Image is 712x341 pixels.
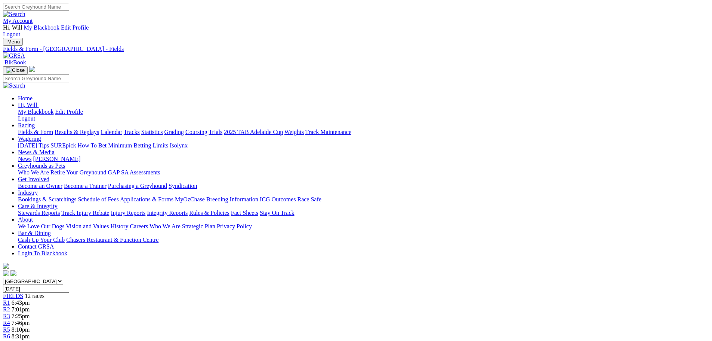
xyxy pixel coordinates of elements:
a: My Account [3,18,33,24]
a: Statistics [141,129,163,135]
a: Get Involved [18,176,49,182]
a: Bar & Dining [18,230,51,236]
a: Wagering [18,136,41,142]
a: R1 [3,299,10,306]
img: logo-grsa-white.png [3,263,9,269]
a: Privacy Policy [217,223,252,229]
a: Greyhounds as Pets [18,162,65,169]
a: R5 [3,326,10,333]
a: Chasers Restaurant & Function Centre [66,237,158,243]
a: Fields & Form [18,129,53,135]
a: Strategic Plan [182,223,215,229]
div: Bar & Dining [18,237,709,243]
a: Login To Blackbook [18,250,67,256]
a: Integrity Reports [147,210,188,216]
span: 8:31pm [12,333,30,340]
a: Contact GRSA [18,243,54,250]
a: Injury Reports [111,210,145,216]
input: Search [3,3,69,11]
div: Get Involved [18,183,709,189]
a: Cash Up Your Club [18,237,65,243]
a: Bookings & Scratchings [18,196,76,203]
span: Menu [7,39,20,45]
span: 12 races [25,293,44,299]
a: Coursing [185,129,207,135]
a: SUREpick [50,142,76,149]
button: Toggle navigation [3,66,28,74]
a: Become an Owner [18,183,62,189]
div: News & Media [18,156,709,162]
a: Track Injury Rebate [61,210,109,216]
div: Wagering [18,142,709,149]
a: Edit Profile [61,24,89,31]
a: Breeding Information [206,196,258,203]
span: 7:25pm [12,313,30,319]
a: BlkBook [3,59,26,66]
a: Edit Profile [55,109,83,115]
a: Tracks [124,129,140,135]
a: R3 [3,313,10,319]
span: 7:46pm [12,320,30,326]
a: Racing [18,122,35,128]
a: 2025 TAB Adelaide Cup [224,129,283,135]
div: Industry [18,196,709,203]
a: [PERSON_NAME] [33,156,80,162]
img: Close [6,67,25,73]
a: Trials [209,129,222,135]
a: Rules & Policies [189,210,229,216]
div: My Account [3,24,709,38]
a: Calendar [101,129,122,135]
a: Retire Your Greyhound [50,169,107,176]
a: Minimum Betting Limits [108,142,168,149]
a: Care & Integrity [18,203,58,209]
a: Race Safe [297,196,321,203]
a: Become a Trainer [64,183,107,189]
a: MyOzChase [175,196,205,203]
span: R6 [3,333,10,340]
div: Care & Integrity [18,210,709,216]
img: GRSA [3,52,25,59]
a: Hi, Will [18,102,39,108]
button: Toggle navigation [3,38,23,46]
a: My Blackbook [24,24,60,31]
a: FIELDS [3,293,23,299]
div: Greyhounds as Pets [18,169,709,176]
span: 7:01pm [12,306,30,313]
a: R4 [3,320,10,326]
a: Logout [3,31,20,37]
a: How To Bet [78,142,107,149]
input: Select date [3,285,69,293]
a: R2 [3,306,10,313]
a: Results & Replays [55,129,99,135]
a: [DATE] Tips [18,142,49,149]
a: Schedule of Fees [78,196,118,203]
a: Syndication [169,183,197,189]
a: Stay On Track [260,210,294,216]
img: Search [3,82,25,89]
a: Home [18,95,33,101]
span: 8:10pm [12,326,30,333]
a: About [18,216,33,223]
a: News & Media [18,149,55,155]
img: twitter.svg [10,270,16,276]
a: Logout [18,115,35,122]
a: GAP SA Assessments [108,169,160,176]
div: Hi, Will [18,109,709,122]
span: 6:43pm [12,299,30,306]
a: Fields & Form - [GEOGRAPHIC_DATA] - Fields [3,46,709,52]
a: Weights [284,129,304,135]
span: Hi, Will [3,24,22,31]
a: Stewards Reports [18,210,60,216]
span: BlkBook [4,59,26,66]
a: History [110,223,128,229]
a: Careers [130,223,148,229]
div: About [18,223,709,230]
a: We Love Our Dogs [18,223,64,229]
a: Industry [18,189,38,196]
a: News [18,156,31,162]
